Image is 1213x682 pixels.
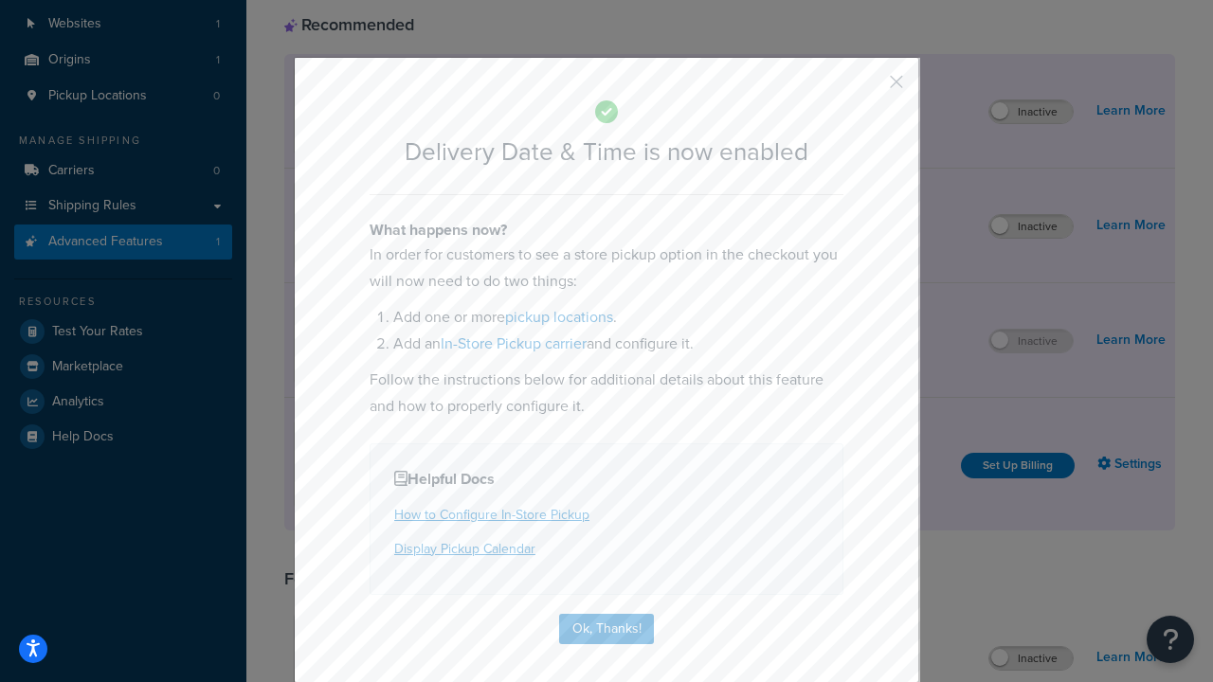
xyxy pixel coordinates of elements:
a: Display Pickup Calendar [394,539,535,559]
a: How to Configure In-Store Pickup [394,505,589,525]
h2: Delivery Date & Time is now enabled [370,138,843,166]
button: Ok, Thanks! [559,614,654,644]
h4: What happens now? [370,219,843,242]
h4: Helpful Docs [394,468,819,491]
p: In order for customers to see a store pickup option in the checkout you will now need to do two t... [370,242,843,295]
p: Follow the instructions below for additional details about this feature and how to properly confi... [370,367,843,420]
li: Add an and configure it. [393,331,843,357]
li: Add one or more . [393,304,843,331]
a: pickup locations [505,306,613,328]
a: In-Store Pickup carrier [441,332,587,354]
